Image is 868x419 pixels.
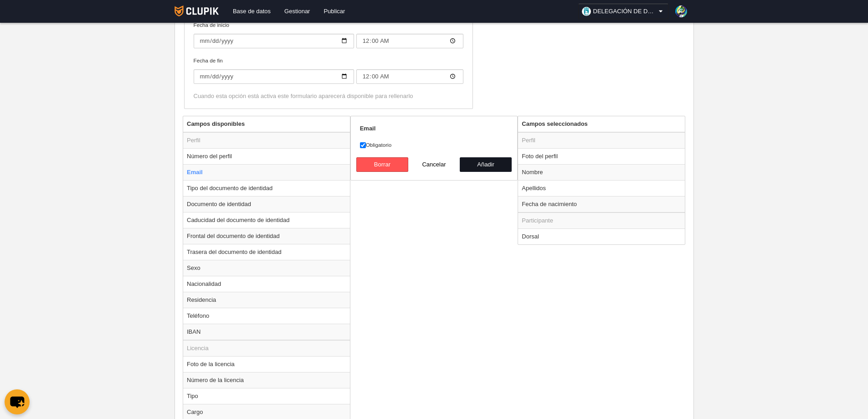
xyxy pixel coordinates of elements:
[183,356,350,372] td: Foto de la licencia
[194,69,354,84] input: Fecha de fin
[5,389,30,414] button: chat-button
[518,132,685,149] td: Perfil
[183,196,350,212] td: Documento de identidad
[675,5,687,17] img: 78ZWLbJKXIvUIDVCcvBskCy1.30x30.jpg
[518,148,685,164] td: Foto del perfil
[518,164,685,180] td: Nombre
[194,92,463,100] div: Cuando esta opción está activa este formulario aparecerá disponible para rellenarlo
[593,7,657,16] span: DELEGACIÓN DE DEPORTES AYUNTAMIENTO DE [GEOGRAPHIC_DATA]
[360,142,366,148] input: Obligatorio
[183,260,350,276] td: Sexo
[183,148,350,164] td: Número del perfil
[183,372,350,388] td: Número de la licencia
[183,132,350,149] td: Perfil
[360,141,508,149] label: Obligatorio
[578,4,668,19] a: DELEGACIÓN DE DEPORTES AYUNTAMIENTO DE [GEOGRAPHIC_DATA]
[183,388,350,404] td: Tipo
[183,228,350,244] td: Frontal del documento de identidad
[183,180,350,196] td: Tipo del documento de identidad
[356,157,408,172] button: Borrar
[194,34,354,48] input: Fecha de inicio
[356,34,463,48] input: Fecha de inicio
[460,157,512,172] button: Añadir
[194,57,463,84] label: Fecha de fin
[582,7,591,16] img: OaW5YbJxXZzo.30x30.jpg
[183,116,350,132] th: Campos disponibles
[183,292,350,308] td: Residencia
[518,228,685,244] td: Dorsal
[175,5,219,16] img: Clupik
[518,212,685,229] td: Participante
[518,180,685,196] td: Apellidos
[183,340,350,357] td: Licencia
[183,212,350,228] td: Caducidad del documento de identidad
[183,308,350,324] td: Teléfono
[183,164,350,180] td: Email
[183,324,350,340] td: IBAN
[194,21,463,48] label: Fecha de inicio
[183,244,350,260] td: Trasera del documento de identidad
[518,116,685,132] th: Campos seleccionados
[408,157,460,172] button: Cancelar
[518,196,685,212] td: Fecha de nacimiento
[183,276,350,292] td: Nacionalidad
[356,69,463,84] input: Fecha de fin
[360,125,376,132] strong: Email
